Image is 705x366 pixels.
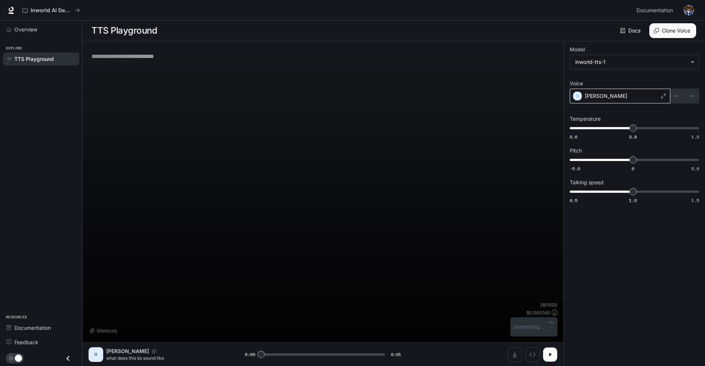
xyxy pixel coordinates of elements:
span: Dark mode toggle [15,354,22,362]
span: 5.0 [691,165,699,172]
p: Pitch [570,148,582,153]
span: 0.8 [629,134,637,140]
p: [PERSON_NAME] [585,92,627,100]
button: Clone Voice [649,23,696,38]
span: Documentation [636,6,673,15]
span: 0.5 [570,197,577,203]
p: Model [570,47,585,52]
a: Feedback [3,336,79,349]
span: Documentation [14,324,51,332]
button: Close drawer [60,351,76,366]
button: Download audio [507,347,522,362]
p: Inworld AI Demos [31,7,72,14]
span: 1.5 [691,197,699,203]
a: Documentation [633,3,678,18]
p: Talking speed [570,180,604,185]
button: User avatar [681,3,696,18]
span: 0 [632,165,634,172]
button: All workspaces [19,3,83,18]
img: User avatar [684,5,694,16]
span: TTS Playground [14,55,54,63]
p: Temperature [570,116,601,122]
span: Feedback [14,338,38,346]
span: 0:01 [391,351,401,358]
span: 1.0 [629,197,637,203]
div: inworld-tts-1 [570,55,699,69]
p: 28 / 1000 [540,302,558,308]
a: Overview [3,23,79,36]
p: $ 0.000140 [527,309,550,316]
a: Docs [619,23,643,38]
span: 1.0 [691,134,699,140]
span: Overview [14,25,37,33]
a: TTS Playground [3,52,79,65]
p: [PERSON_NAME] [106,348,149,355]
span: 0.6 [570,134,577,140]
p: Voice [570,81,583,86]
span: -5.0 [570,165,580,172]
div: O [90,349,102,360]
button: Shortcuts [88,325,120,336]
h1: TTS Playground [91,23,157,38]
div: inworld-tts-1 [575,58,687,66]
a: Documentation [3,321,79,334]
span: 0:00 [245,351,255,358]
p: what does this bs sound like [106,355,227,361]
button: Inspect [525,347,540,362]
button: Copy Voice ID [149,349,159,353]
